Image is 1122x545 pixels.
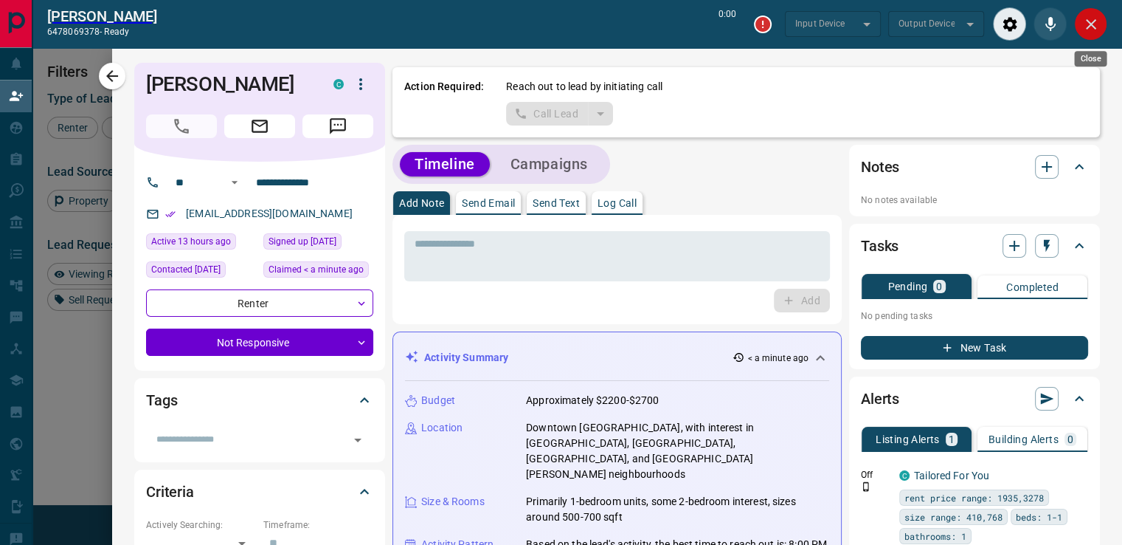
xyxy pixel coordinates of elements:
[224,114,295,138] span: Email
[333,79,344,89] div: condos.ca
[861,155,899,179] h2: Notes
[904,529,966,544] span: bathrooms: 1
[861,387,899,411] h2: Alerts
[861,228,1088,264] div: Tasks
[421,494,485,510] p: Size & Rooms
[421,420,463,436] p: Location
[1033,7,1067,41] div: Mute
[151,262,221,277] span: Contacted [DATE]
[506,102,613,126] div: split button
[861,336,1088,360] button: New Task
[993,7,1026,41] div: Audio Settings
[1006,282,1059,292] p: Completed
[146,474,373,510] div: Criteria
[462,198,515,208] p: Send Email
[1067,434,1073,445] p: 0
[226,174,243,191] button: Open
[899,470,910,481] div: condos.ca
[263,261,373,282] div: Tue Aug 19 2025
[146,289,373,317] div: Renter
[186,208,353,219] a: [EMAIL_ADDRESS][DOMAIN_NAME]
[988,434,1059,445] p: Building Alerts
[496,152,603,176] button: Campaigns
[302,114,373,138] span: Message
[400,152,490,176] button: Timeline
[263,233,373,254] div: Tue Oct 26 2021
[146,72,311,96] h1: [PERSON_NAME]
[861,381,1088,417] div: Alerts
[146,518,256,532] p: Actively Searching:
[47,7,157,25] h2: [PERSON_NAME]
[151,234,231,249] span: Active 13 hours ago
[914,470,989,481] a: Tailored For You
[861,468,890,481] p: Off
[526,494,829,525] p: Primarily 1-bedroom units, some 2-bedroom interest, sizes around 500-700 sqft
[47,25,157,38] p: 6478069378 -
[146,480,194,504] h2: Criteria
[146,388,177,412] h2: Tags
[1016,510,1062,524] span: beds: 1-1
[876,434,940,445] p: Listing Alerts
[526,393,659,408] p: Approximately $2200-$2700
[949,434,955,445] p: 1
[718,7,736,41] p: 0:00
[421,393,455,408] p: Budget
[861,481,871,492] svg: Push Notification Only
[861,149,1088,185] div: Notes
[747,352,808,365] p: < a minute ago
[424,350,508,366] p: Activity Summary
[146,383,373,418] div: Tags
[1074,7,1107,41] div: Close
[146,261,256,282] div: Tue Dec 07 2021
[887,281,927,292] p: Pending
[165,209,176,219] svg: Email Verified
[104,27,129,37] span: ready
[533,198,580,208] p: Send Text
[263,518,373,532] p: Timeframe:
[526,420,829,482] p: Downtown [GEOGRAPHIC_DATA], with interest in [GEOGRAPHIC_DATA], [GEOGRAPHIC_DATA], [GEOGRAPHIC_DA...
[146,233,256,254] div: Mon Aug 18 2025
[861,234,898,258] h2: Tasks
[861,305,1088,327] p: No pending tasks
[936,281,942,292] p: 0
[405,344,829,371] div: Activity Summary< a minute ago
[404,79,484,126] p: Action Required:
[506,79,662,95] p: Reach out to lead by initiating call
[269,234,336,249] span: Signed up [DATE]
[861,193,1088,207] p: No notes available
[347,430,368,450] button: Open
[598,198,637,208] p: Log Call
[269,262,364,277] span: Claimed < a minute ago
[1074,51,1107,66] div: Close
[399,198,444,208] p: Add Note
[146,114,217,138] span: Call
[904,490,1044,505] span: rent price range: 1935,3278
[146,329,373,356] div: Not Responsive
[904,510,1002,524] span: size range: 410,768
